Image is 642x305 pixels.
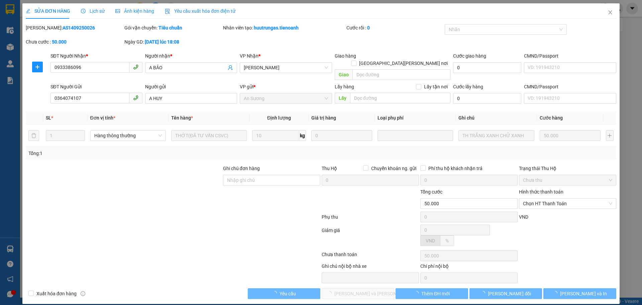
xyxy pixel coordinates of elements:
span: Lấy tận nơi [421,83,450,90]
th: Ghi chú [456,111,537,125]
div: SĐT Người Gửi [50,83,142,90]
div: Người gửi [145,83,237,90]
span: close [608,10,613,15]
b: 50.000 [52,39,67,45]
span: Tên hàng [171,115,193,121]
div: Ghi chú nội bộ nhà xe [322,262,419,273]
div: Nhân viên tạo: [223,24,345,31]
span: Yêu cầu xuất hóa đơn điện tử [165,8,235,14]
span: Giao hàng [335,53,356,59]
span: % [445,238,449,243]
span: Thêm ĐH mới [421,290,450,297]
input: 0 [311,130,372,141]
span: Định lượng [267,115,291,121]
div: Tổng: 1 [28,150,248,157]
div: VP gửi [240,83,332,90]
span: Lấy hàng [335,84,354,89]
span: Giá trị hàng [311,115,336,121]
input: Ghi chú đơn hàng [223,175,320,185]
span: Lịch sử [81,8,105,14]
span: VND [426,238,435,243]
span: loading [481,291,488,296]
div: Giảm giá [321,227,420,249]
div: CMND/Passport [524,83,616,90]
span: loading [414,291,421,296]
div: CMND/Passport [524,52,616,60]
span: loading [272,291,280,296]
span: user-add [228,65,233,70]
input: 0 [540,130,601,141]
span: clock-circle [81,9,86,13]
div: Chưa cước : [26,38,123,46]
span: Yêu cầu [280,290,296,297]
span: Đơn vị tính [90,115,115,121]
span: [PERSON_NAME] đổi [488,290,531,297]
button: Close [601,3,620,22]
input: Dọc đường [350,93,450,103]
b: AS1409250026 [63,25,95,30]
th: Loại phụ phí [375,111,456,125]
span: Chọn HT Thanh Toán [523,199,612,209]
b: [DATE] lúc 18:08 [145,39,179,45]
span: Hàng thông thường [94,131,162,141]
span: Ảnh kiện hàng [115,8,154,14]
span: SỬA ĐƠN HÀNG [26,8,70,14]
img: icon [165,9,170,14]
b: Tiêu chuẩn [158,25,182,30]
input: Ghi Chú [459,130,534,141]
div: Cước rồi : [346,24,444,31]
span: Chưa thu [523,175,612,185]
button: [PERSON_NAME] và In [544,288,616,299]
span: Phí thu hộ khách nhận trả [426,165,485,172]
input: Cước giao hàng [453,62,521,73]
span: edit [26,9,30,13]
div: SĐT Người Nhận [50,52,142,60]
button: plus [606,130,613,141]
span: phone [133,64,138,70]
input: Cước lấy hàng [453,93,521,104]
span: Cư Kuin [244,63,328,73]
span: Chuyển khoản ng. gửi [368,165,419,172]
span: picture [115,9,120,13]
span: Thu Hộ [322,166,337,171]
label: Cước giao hàng [453,53,486,59]
div: Ngày GD: [124,38,222,46]
b: 0 [367,25,370,30]
label: Ghi chú đơn hàng [223,166,260,171]
span: plus [32,64,42,70]
div: Chi phí nội bộ [420,262,518,273]
span: An Sương [244,93,328,103]
button: delete [28,130,39,141]
span: [GEOGRAPHIC_DATA][PERSON_NAME] nơi [356,60,450,67]
div: Chưa thanh toán [321,251,420,262]
span: phone [133,95,138,100]
span: [PERSON_NAME] và In [560,290,607,297]
span: VP Nhận [240,53,259,59]
span: info-circle [81,291,85,296]
span: Lấy [335,93,350,103]
button: Thêm ĐH mới [396,288,468,299]
div: [PERSON_NAME]: [26,24,123,31]
button: plus [32,62,43,72]
b: huutrungas.tienoanh [254,25,299,30]
span: Xuất hóa đơn hàng [34,290,79,297]
button: [PERSON_NAME] và [PERSON_NAME] hàng [322,288,394,299]
span: Giao [335,69,352,80]
span: Tổng cước [420,189,442,195]
span: kg [299,130,306,141]
button: [PERSON_NAME] đổi [469,288,542,299]
span: SL [46,115,51,121]
div: Phụ thu [321,213,420,225]
input: Dọc đường [352,69,450,80]
span: Cước hàng [540,115,563,121]
span: loading [553,291,560,296]
span: VND [519,214,528,220]
div: Gói vận chuyển: [124,24,222,31]
label: Hình thức thanh toán [519,189,563,195]
input: VD: Bàn, Ghế [171,130,247,141]
button: Yêu cầu [248,288,320,299]
label: Cước lấy hàng [453,84,483,89]
div: Người nhận [145,52,237,60]
div: Trạng thái Thu Hộ [519,165,616,172]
